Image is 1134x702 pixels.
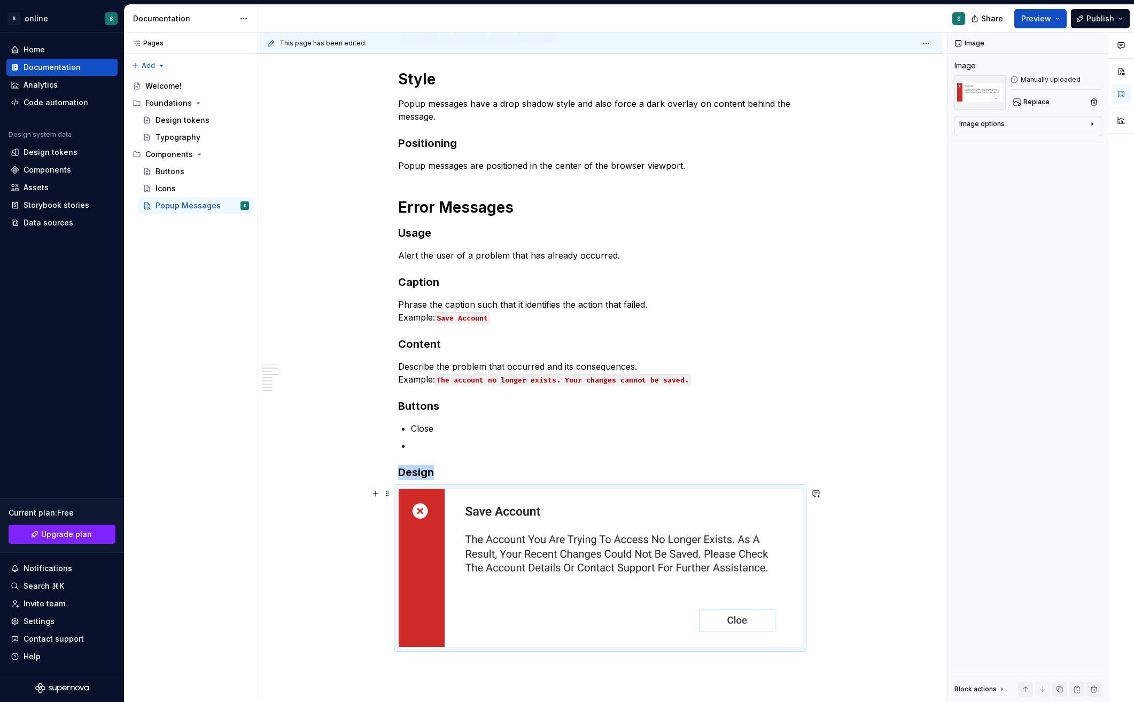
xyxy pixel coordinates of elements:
[35,683,89,693] svg: Supernova Logo
[6,197,118,214] a: Storybook stories
[6,595,118,612] a: Invite team
[398,97,802,123] p: Popup messages have a drop shadow style and also force a dark overlay on content behind the message.
[957,14,961,23] div: S
[6,41,118,58] a: Home
[128,146,253,163] div: Components
[6,613,118,630] a: Settings
[9,130,72,139] div: Design system data
[145,98,192,108] div: Foundations
[24,80,58,90] div: Analytics
[24,97,88,108] div: Code automation
[6,179,118,196] a: Assets
[966,9,1010,28] button: Share
[7,12,20,25] div: S
[398,249,802,262] p: Alert the user of a problem that has already occurred.
[398,298,802,324] p: Phrase the caption such that it identifies the action that failed. Example:
[24,182,49,193] div: Assets
[24,651,41,662] div: Help
[398,400,439,412] strong: Buttons
[1010,75,1101,84] div: Manually uploaded
[24,200,89,210] div: Storybook stories
[954,685,997,693] div: Block actions
[279,39,367,48] span: This page has been edited.
[24,616,55,627] div: Settings
[1086,13,1114,24] span: Publish
[1023,98,1050,106] span: Replace
[398,338,441,350] strong: Content
[128,77,253,95] a: Welcome!
[6,161,118,178] a: Components
[145,149,193,160] div: Components
[1014,9,1067,28] button: Preview
[9,525,115,544] a: Upgrade plan
[1010,95,1054,110] button: Replace
[398,466,434,479] strong: Design
[398,159,802,172] p: Popup messages are positioned in the center of the browser viewport.
[25,13,48,24] div: online
[138,197,253,214] a: Popup MessagesS
[24,165,71,175] div: Components
[954,60,976,71] div: Image
[398,227,431,239] strong: Usage
[128,77,253,214] div: Page tree
[156,115,209,126] div: Design tokens
[954,75,1006,110] img: 781b7e19-032d-4516-88d4-4a9b25816789.png
[128,95,253,112] div: Foundations
[398,70,436,88] strong: Style
[6,630,118,648] button: Contact support
[981,13,1003,24] span: Share
[24,563,72,574] div: Notifications
[1071,9,1130,28] button: Publish
[128,58,168,73] button: Add
[959,120,1005,128] div: Image options
[6,648,118,665] button: Help
[411,422,802,435] p: Close
[156,183,176,194] div: Icons
[138,129,253,146] a: Typography
[138,112,253,129] a: Design tokens
[142,61,155,70] span: Add
[156,166,184,177] div: Buttons
[24,147,77,158] div: Design tokens
[243,200,246,211] div: S
[6,578,118,595] button: Search ⌘K
[6,59,118,76] a: Documentation
[954,682,1006,697] div: Block actions
[24,44,45,55] div: Home
[138,163,253,180] a: Buttons
[24,217,73,228] div: Data sources
[398,276,439,288] strong: Caption
[9,508,115,518] div: Current plan : Free
[145,81,182,91] div: Welcome!
[133,13,234,24] div: Documentation
[959,120,1097,132] button: Image options
[435,312,490,324] code: Save Account
[398,198,514,216] strong: Error Messages
[24,62,81,73] div: Documentation
[128,39,164,48] div: Pages
[435,374,690,386] code: The account no longer exists. Your changes cannot be saved.
[24,581,64,591] div: Search ⌘K
[1021,13,1051,24] span: Preview
[41,529,92,540] span: Upgrade plan
[398,360,802,386] p: Describe the problem that occurred and its consequences. Example:
[399,489,802,647] img: 781b7e19-032d-4516-88d4-4a9b25816789.png
[6,76,118,93] a: Analytics
[24,598,65,609] div: Invite team
[6,214,118,231] a: Data sources
[24,634,84,644] div: Contact support
[156,132,200,143] div: Typography
[110,14,113,23] div: S
[138,180,253,197] a: Icons
[6,560,118,577] button: Notifications
[6,94,118,111] a: Code automation
[6,144,118,161] a: Design tokens
[156,200,221,211] div: Popup Messages
[398,137,457,150] strong: Positioning
[2,7,122,30] button: SonlineS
